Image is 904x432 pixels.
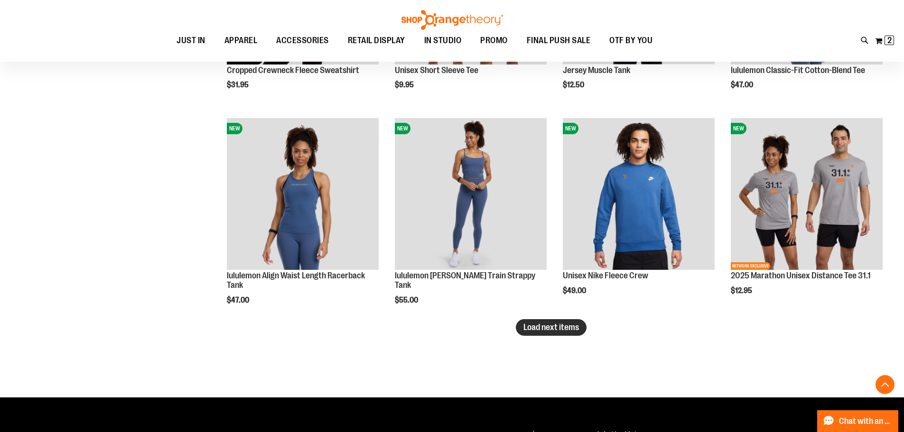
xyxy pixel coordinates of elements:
[817,410,899,432] button: Chat with an Expert
[227,118,379,271] a: lululemon Align Waist Length Racerback TankNEW
[395,271,535,290] a: lululemon [PERSON_NAME] Train Strappy Tank
[222,113,383,328] div: product
[563,286,587,295] span: $49.00
[563,118,715,271] a: Unisex Nike Fleece CrewNEW
[731,65,865,75] a: lululemon Classic-Fit Cotton-Blend Tee
[731,81,755,89] span: $47.00
[731,118,883,270] img: 2025 Marathon Unisex Distance Tee 31.1
[395,118,547,271] a: lululemon Wunder Train Strappy TankNEW
[395,118,547,270] img: lululemon Wunder Train Strappy Tank
[731,271,871,280] a: 2025 Marathon Unisex Distance Tee 31.1
[400,10,504,30] img: Shop Orangetheory
[563,123,578,134] span: NEW
[563,81,586,89] span: $12.50
[839,417,893,426] span: Chat with an Expert
[558,113,719,319] div: product
[731,262,770,270] span: NETWORK EXCLUSIVE
[887,36,892,45] span: 2
[227,118,379,270] img: lululemon Align Waist Length Racerback Tank
[516,319,587,336] button: Load next items
[395,123,410,134] span: NEW
[731,286,754,295] span: $12.95
[348,30,405,51] span: RETAIL DISPLAY
[480,30,508,51] span: PROMO
[227,271,365,290] a: lululemon Align Waist Length Racerback Tank
[227,65,359,75] a: Cropped Crewneck Fleece Sweatshirt
[731,123,746,134] span: NEW
[527,30,591,51] span: FINAL PUSH SALE
[523,322,579,332] span: Load next items
[876,375,895,394] button: Back To Top
[395,81,415,89] span: $9.95
[390,113,551,328] div: product
[177,30,205,51] span: JUST IN
[395,65,478,75] a: Unisex Short Sleeve Tee
[227,296,251,304] span: $47.00
[563,65,630,75] a: Jersey Muscle Tank
[227,81,250,89] span: $31.95
[726,113,887,319] div: product
[563,271,648,280] a: Unisex Nike Fleece Crew
[424,30,462,51] span: IN STUDIO
[563,118,715,270] img: Unisex Nike Fleece Crew
[609,30,652,51] span: OTF BY YOU
[276,30,329,51] span: ACCESSORIES
[395,296,419,304] span: $55.00
[224,30,258,51] span: APPAREL
[731,118,883,271] a: 2025 Marathon Unisex Distance Tee 31.1NEWNETWORK EXCLUSIVE
[227,123,242,134] span: NEW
